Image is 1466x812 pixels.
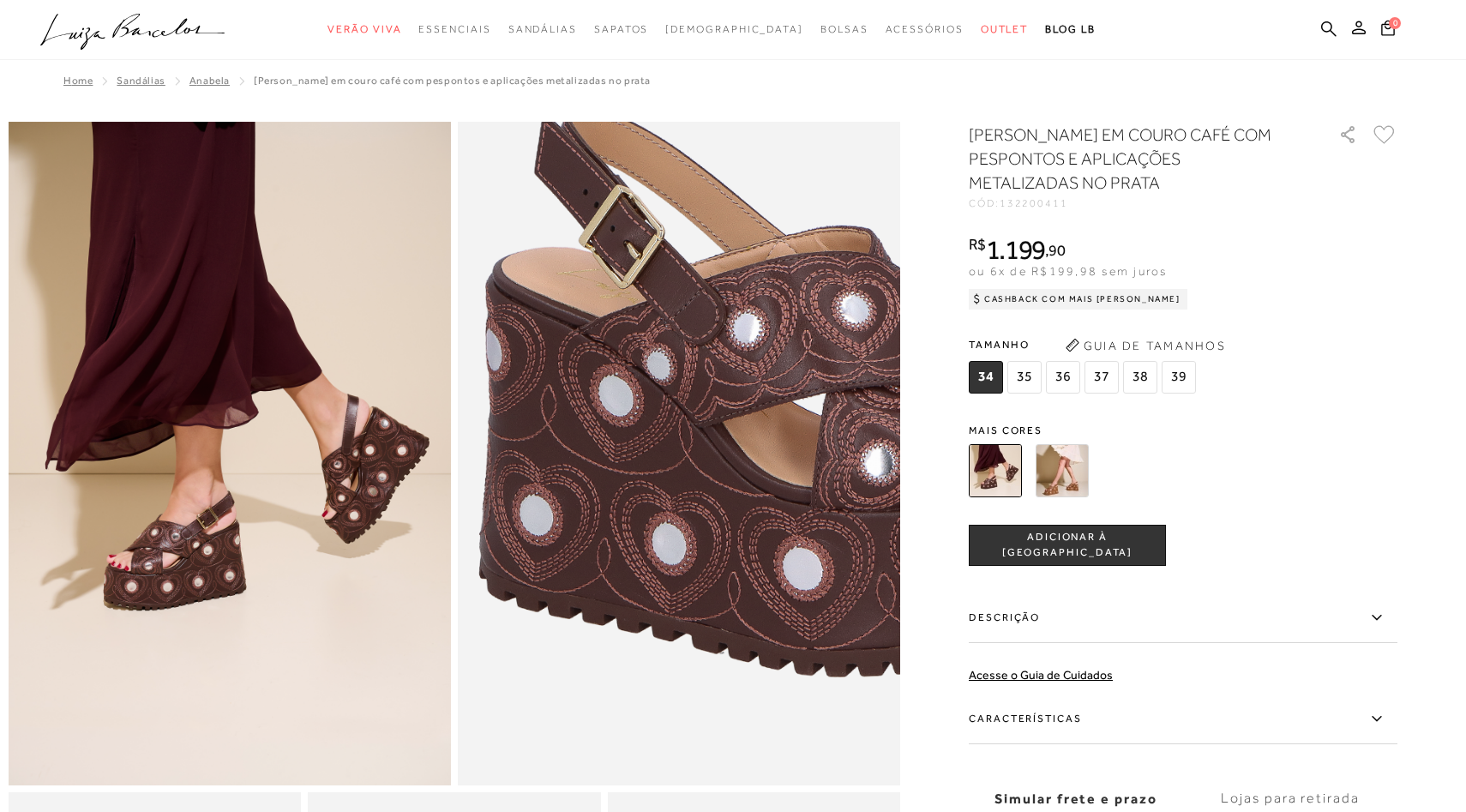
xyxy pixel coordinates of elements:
[1060,332,1231,359] button: Guia de Tamanhos
[969,695,1397,744] label: Características
[1045,14,1095,45] a: BLOG LB
[970,530,1165,560] span: ADICIONAR À [GEOGRAPHIC_DATA]
[1084,361,1119,394] span: 37
[969,332,1200,358] span: Tamanho
[508,23,577,35] span: Sandálias
[969,123,1290,195] h1: [PERSON_NAME] EM COURO CAFÉ COM PESPONTOS E APLICAÇÕES METALIZADAS NO PRATA
[969,525,1166,566] button: ADICIONAR À [GEOGRAPHIC_DATA]
[969,425,1397,436] span: Mais cores
[189,75,230,87] a: Anabela
[254,75,651,87] span: [PERSON_NAME] EM COURO CAFÉ COM PESPONTOS E APLICAÇÕES METALIZADAS NO PRATA
[1045,23,1095,35] span: BLOG LB
[886,14,964,45] a: categoryNavScreenReaderText
[665,14,803,45] a: noSubCategoriesText
[969,444,1022,497] img: SANDÁLIA ANABELA EM COURO CAFÉ COM PESPONTOS E APLICAÇÕES METALIZADAS NO PRATA
[1162,361,1196,394] span: 39
[981,23,1029,35] span: Outlet
[594,23,648,35] span: Sapatos
[1036,444,1089,497] img: SANDÁLIA ANABELA EM COURO CARAMELO COM PESPONTOS E APLICAÇÕES METALIZADAS NO PRATA
[9,122,451,785] img: image
[969,361,1003,394] span: 34
[327,23,401,35] span: Verão Viva
[969,289,1187,310] div: Cashback com Mais [PERSON_NAME]
[117,75,165,87] a: SANDÁLIAS
[986,234,1046,265] span: 1.199
[969,593,1397,643] label: Descrição
[327,14,401,45] a: categoryNavScreenReaderText
[1045,243,1065,258] i: ,
[886,23,964,35] span: Acessórios
[969,237,986,252] i: R$
[820,14,868,45] a: categoryNavScreenReaderText
[1123,361,1157,394] span: 38
[1376,19,1400,42] button: 0
[820,23,868,35] span: Bolsas
[969,198,1312,208] div: CÓD:
[1046,361,1080,394] span: 36
[969,264,1167,278] span: ou 6x de R$199,98 sem juros
[418,14,490,45] a: categoryNavScreenReaderText
[63,75,93,87] a: Home
[665,23,803,35] span: [DEMOGRAPHIC_DATA]
[1048,241,1065,259] span: 90
[969,668,1113,682] a: Acesse o Guia de Cuidados
[508,14,577,45] a: categoryNavScreenReaderText
[981,14,1029,45] a: categoryNavScreenReaderText
[1389,17,1401,29] span: 0
[1000,197,1068,209] span: 132200411
[1007,361,1042,394] span: 35
[594,14,648,45] a: categoryNavScreenReaderText
[418,23,490,35] span: Essenciais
